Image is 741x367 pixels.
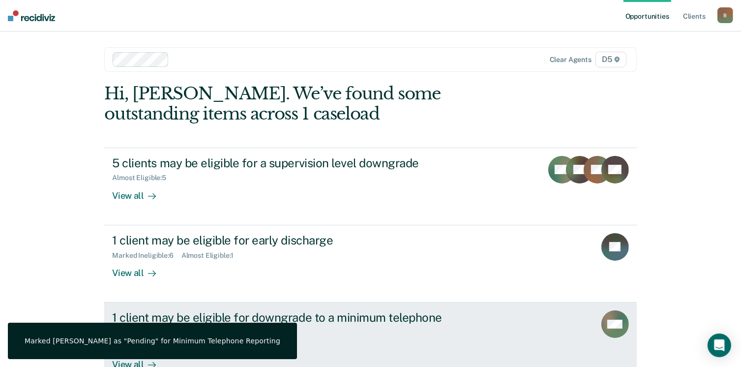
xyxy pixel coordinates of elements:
[708,334,731,357] div: Open Intercom Messenger
[104,225,636,303] a: 1 client may be eligible for early dischargeMarked Ineligible:6Almost Eligible:1View all
[112,156,457,170] div: 5 clients may be eligible for a supervision level downgrade
[104,84,530,124] div: Hi, [PERSON_NAME]. We’ve found some outstanding items across 1 caseload
[595,52,626,67] span: D5
[112,233,457,247] div: 1 client may be eligible for early discharge
[112,251,181,260] div: Marked Ineligible : 6
[112,310,457,339] div: 1 client may be eligible for downgrade to a minimum telephone reporting
[112,259,167,278] div: View all
[717,7,733,23] button: B
[112,174,174,182] div: Almost Eligible : 5
[181,251,242,260] div: Almost Eligible : 1
[550,56,592,64] div: Clear agents
[8,10,55,21] img: Recidiviz
[112,182,167,201] div: View all
[25,336,280,345] div: Marked [PERSON_NAME] as "Pending" for Minimum Telephone Reporting
[104,148,636,225] a: 5 clients may be eligible for a supervision level downgradeAlmost Eligible:5View all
